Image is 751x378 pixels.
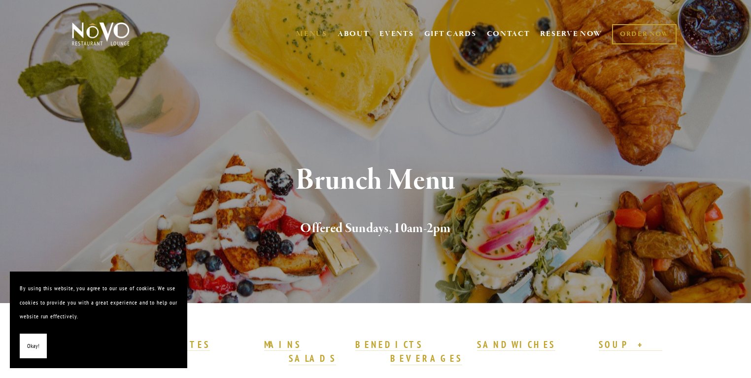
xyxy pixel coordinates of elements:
[296,29,327,39] a: MENUS
[70,22,132,46] img: Novo Restaurant &amp; Lounge
[355,339,423,351] a: BENEDICTS
[20,281,177,324] p: By using this website, you agree to our use of cookies. We use cookies to provide you with a grea...
[10,272,187,368] section: Cookie banner
[477,339,556,351] a: SANDWICHES
[20,334,47,359] button: Okay!
[264,339,301,351] a: MAINS
[390,352,462,365] a: BEVERAGES
[487,25,530,43] a: CONTACT
[424,25,477,43] a: GIFT CARDS
[612,24,677,44] a: ORDER NOW
[88,165,663,197] h1: Brunch Menu
[289,339,662,365] a: SOUP + SALADS
[338,29,370,39] a: ABOUT
[88,218,663,239] h2: Offered Sundays, 10am-2pm
[27,339,39,353] span: Okay!
[540,25,602,43] a: RESERVE NOW
[390,352,462,364] strong: BEVERAGES
[379,29,413,39] a: EVENTS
